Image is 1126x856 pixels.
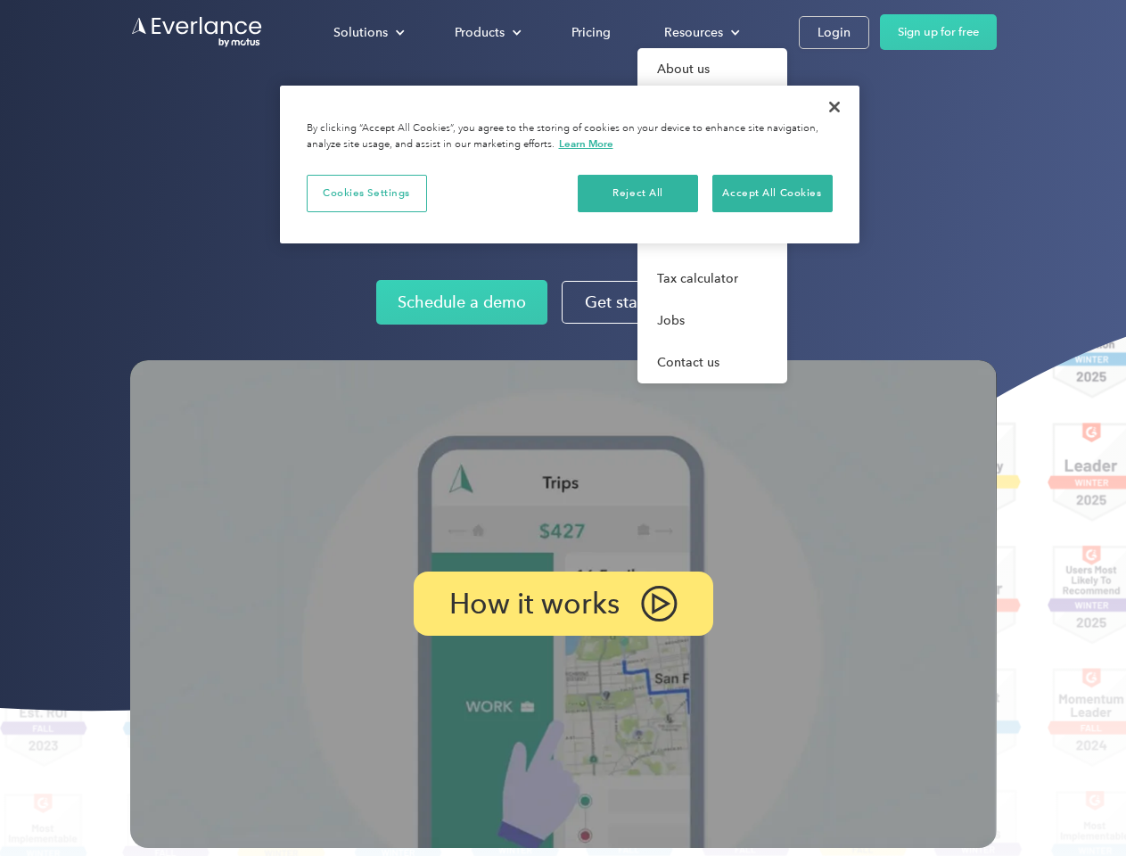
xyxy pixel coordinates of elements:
div: Pricing [571,21,611,44]
button: Close [815,87,854,127]
div: Privacy [280,86,859,243]
p: How it works [449,593,620,614]
div: Products [455,21,505,44]
a: About us [637,48,787,90]
div: Solutions [316,17,419,48]
a: More information about your privacy, opens in a new tab [559,137,613,150]
div: By clicking “Accept All Cookies”, you agree to the storing of cookies on your device to enhance s... [307,121,833,152]
button: Reject All [578,175,698,212]
div: Solutions [333,21,388,44]
div: Resources [664,21,723,44]
button: Accept All Cookies [712,175,833,212]
div: Login [818,21,851,44]
a: Pricing [554,17,629,48]
a: Contact us [637,342,787,383]
a: Go to homepage [130,15,264,49]
div: Resources [646,17,754,48]
input: Submit [131,106,221,144]
a: Sign up for free [880,14,997,50]
a: Jobs [637,300,787,342]
div: Products [437,17,536,48]
a: Schedule a demo [376,280,547,325]
a: Tax calculator [637,258,787,300]
nav: Resources [637,48,787,383]
a: Login [799,16,869,49]
div: Cookie banner [280,86,859,243]
a: Get started for free [562,281,750,324]
button: Cookies Settings [307,175,427,212]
